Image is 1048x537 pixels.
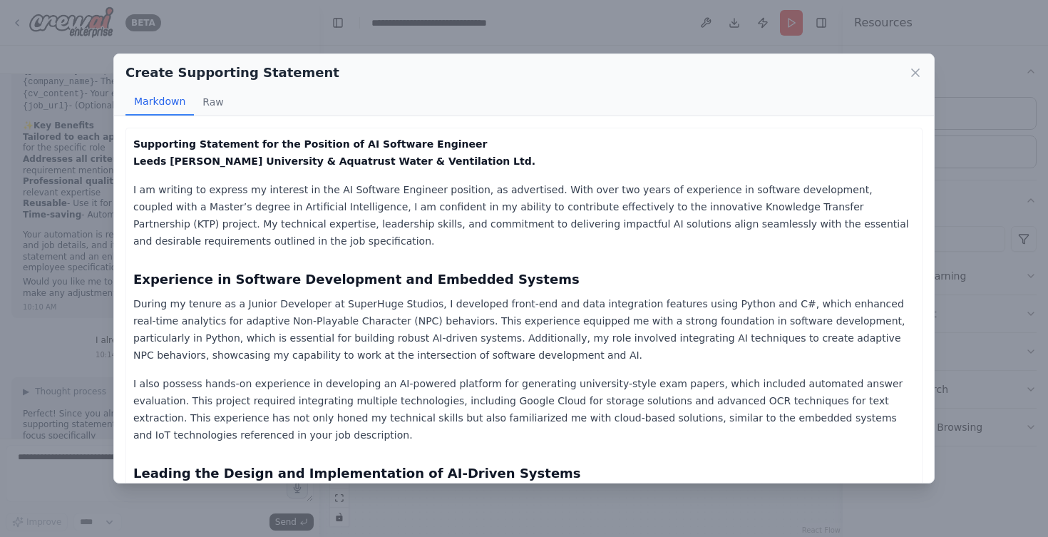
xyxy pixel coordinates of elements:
p: During my tenure as a Junior Developer at SuperHuge Studios, I developed front-end and data integ... [133,295,915,364]
strong: Leeds [PERSON_NAME] University & Aquatrust Water & Ventilation Ltd. [133,155,535,167]
p: I am writing to express my interest in the AI Software Engineer position, as advertised. With ove... [133,181,915,250]
p: I also possess hands-on experience in developing an AI-powered platform for generating university... [133,375,915,444]
h3: Leading the Design and Implementation of AI-Driven Systems [133,464,915,484]
h2: Create Supporting Statement [125,63,339,83]
button: Markdown [125,88,194,116]
h3: Experience in Software Development and Embedded Systems [133,270,915,290]
button: Raw [194,88,232,116]
strong: Supporting Statement for the Position of AI Software Engineer [133,138,487,150]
